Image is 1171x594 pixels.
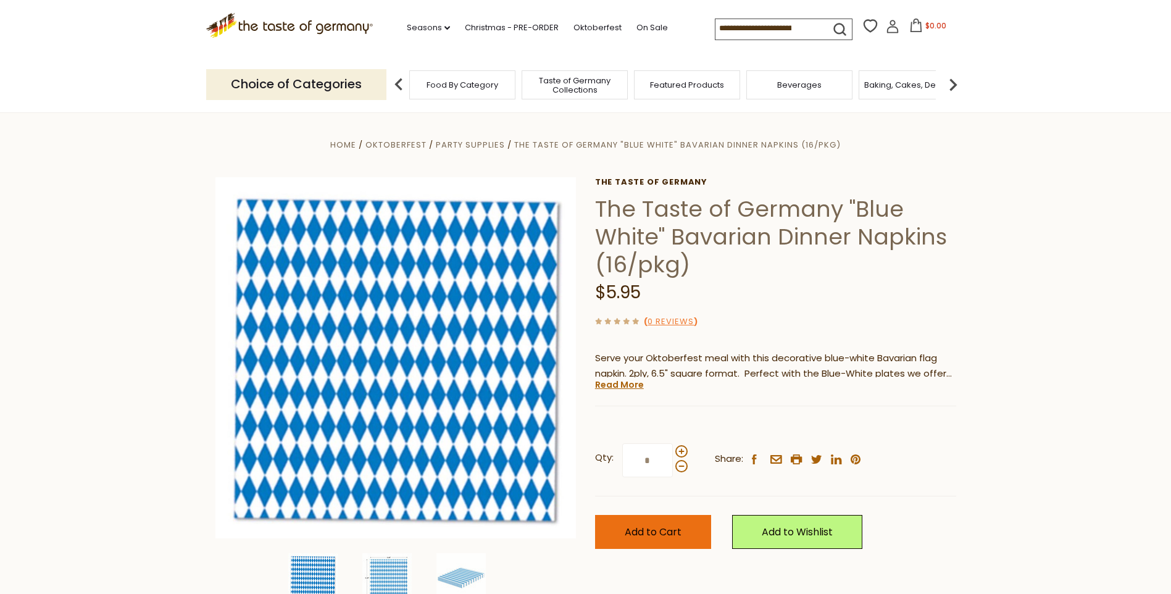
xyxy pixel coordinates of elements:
[595,177,956,187] a: The Taste of Germany
[330,139,356,151] a: Home
[595,351,956,382] p: Serve your Oktoberfest meal with this decorative blue-white Bavarian flag napkin. 2ply, 6.5" squa...
[386,72,411,97] img: previous arrow
[595,450,614,466] strong: Qty:
[436,139,505,151] a: Party Supplies
[595,280,641,304] span: $5.95
[715,451,743,467] span: Share:
[864,80,960,90] a: Baking, Cakes, Desserts
[465,21,559,35] a: Christmas - PRE-ORDER
[941,72,965,97] img: next arrow
[925,20,946,31] span: $0.00
[777,80,822,90] a: Beverages
[595,195,956,278] h1: The Taste of Germany "Blue White" Bavarian Dinner Napkins (16/pkg)
[365,139,427,151] a: Oktoberfest
[206,69,386,99] p: Choice of Categories
[407,21,450,35] a: Seasons
[625,525,681,539] span: Add to Cart
[636,21,668,35] a: On Sale
[732,515,862,549] a: Add to Wishlist
[514,139,841,151] a: The Taste of Germany "Blue White" Bavarian Dinner Napkins (16/pkg)
[902,19,954,37] button: $0.00
[595,515,711,549] button: Add to Cart
[648,316,694,328] a: 0 Reviews
[622,443,673,477] input: Qty:
[215,177,577,538] img: The Taste of Germany "Blue White" Bavarian Dinner Napkins (16/pkg)
[427,80,498,90] a: Food By Category
[650,80,724,90] a: Featured Products
[595,379,644,391] a: Read More
[573,21,622,35] a: Oktoberfest
[644,316,698,327] span: ( )
[525,76,624,94] a: Taste of Germany Collections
